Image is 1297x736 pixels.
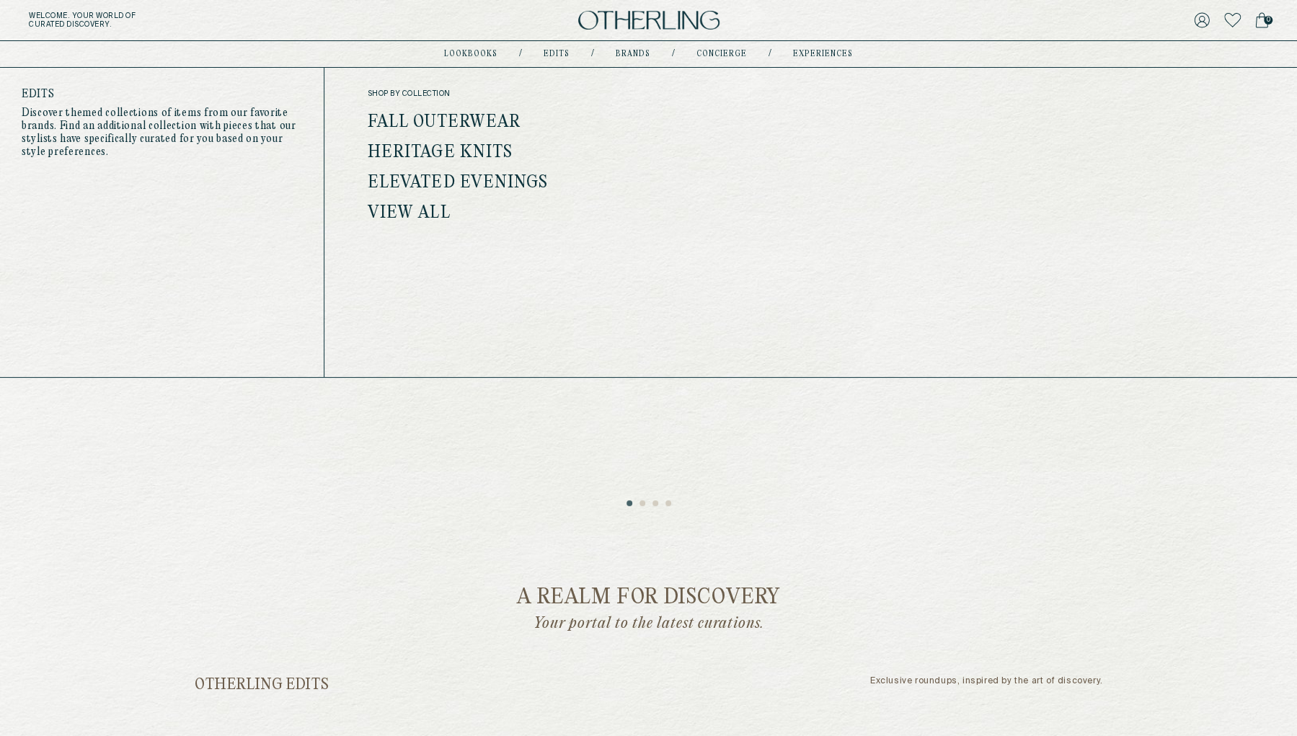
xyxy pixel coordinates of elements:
[22,89,302,99] h4: Edits
[368,143,513,162] a: Heritage Knits
[195,676,329,694] h2: otherling edits
[368,89,670,98] span: shop by collection
[591,48,594,60] div: /
[519,48,522,60] div: /
[627,500,634,507] button: 1
[368,113,521,132] a: Fall Outerwear
[672,48,675,60] div: /
[639,500,647,507] button: 2
[206,587,1092,609] h2: a realm for discovery
[458,614,840,633] p: Your portal to the latest curations.
[368,204,451,223] a: View all
[22,107,302,159] p: Discover themed collections of items from our favorite brands. Find an additional collection with...
[29,12,401,29] h5: Welcome . Your world of curated discovery.
[1264,16,1272,25] span: 0
[578,11,720,30] img: logo
[444,50,497,58] a: lookbooks
[368,174,549,192] a: Elevated Evenings
[1255,10,1268,30] a: 0
[665,500,673,507] button: 4
[696,50,747,58] a: concierge
[616,50,650,58] a: Brands
[652,500,660,507] button: 3
[544,50,570,58] a: Edits
[793,50,853,58] a: experiences
[870,676,1103,694] p: Exclusive roundups, inspired by the art of discovery.
[769,48,771,60] div: /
